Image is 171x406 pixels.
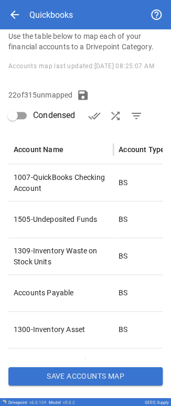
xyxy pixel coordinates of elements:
div: Account Name [14,145,63,154]
span: Accounts map last updated: [DATE] 08:25:07 AM [8,62,154,70]
p: 1309-Inventory Waste on Stock Units [14,245,108,266]
button: Show Unmapped Accounts Only [125,105,146,126]
div: Account Type [119,145,165,154]
span: filter_list [130,110,142,122]
button: Verify Accounts [83,105,104,126]
button: AI Auto-Map Accounts [104,105,125,126]
img: Drivepoint [2,399,6,403]
p: BS [119,214,127,225]
span: arrow_back [8,8,21,21]
p: BS [119,287,127,298]
div: Quickbooks [29,10,73,20]
span: Condensed [33,109,75,122]
p: 1007-QuickBooks Checking Account [14,172,108,193]
span: v 6.0.109 [29,400,47,404]
span: done_all [88,110,100,122]
p: Accounts Payable [14,287,108,298]
p: BS [119,324,127,335]
p: 1300-Inventory Asset [14,324,108,335]
span: shuffle [109,110,121,122]
button: Save Accounts Map [8,367,163,386]
span: v 5.0.2 [63,400,75,404]
p: 1505-Undeposited Funds [14,214,108,225]
p: BS [119,177,127,188]
div: Drivepoint [8,400,47,404]
p: BS [119,251,127,261]
p: Use the table below to map each of your financial accounts to a Drivepoint Category. [8,31,163,52]
p: 22 of 315 unmapped [8,90,72,100]
div: SEEQ Supply [145,400,169,404]
div: Model [49,400,75,404]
